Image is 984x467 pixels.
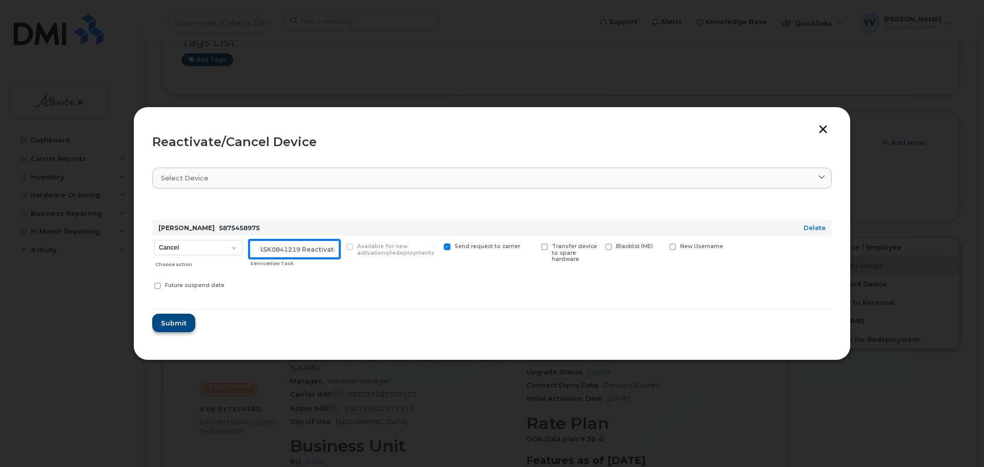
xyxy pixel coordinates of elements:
[152,136,832,148] div: Reactivate/Cancel Device
[432,243,437,249] input: Send request to carrier
[680,243,723,250] span: New Username
[455,243,520,250] span: Send request to carrier
[152,314,195,332] button: Submit
[219,224,260,232] span: 5875458975
[593,243,598,249] input: Blacklist IMEI
[334,243,339,249] input: Available for new activations/redeployments
[161,173,209,183] span: Select device
[249,240,340,258] input: ServiceNow Task
[552,243,597,263] span: Transfer device to spare hardware
[161,318,187,328] span: Submit
[155,256,242,269] div: Choose action
[357,243,434,256] span: Available for new activations/redeployments
[158,224,215,232] strong: [PERSON_NAME]
[616,243,653,250] span: Blacklist IMEI
[152,168,832,189] a: Select device
[165,282,224,289] span: Future suspend date
[250,259,340,268] div: ServiceNow Task
[657,243,662,249] input: New Username
[529,243,534,249] input: Transfer device to spare hardware
[804,224,826,232] a: Delete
